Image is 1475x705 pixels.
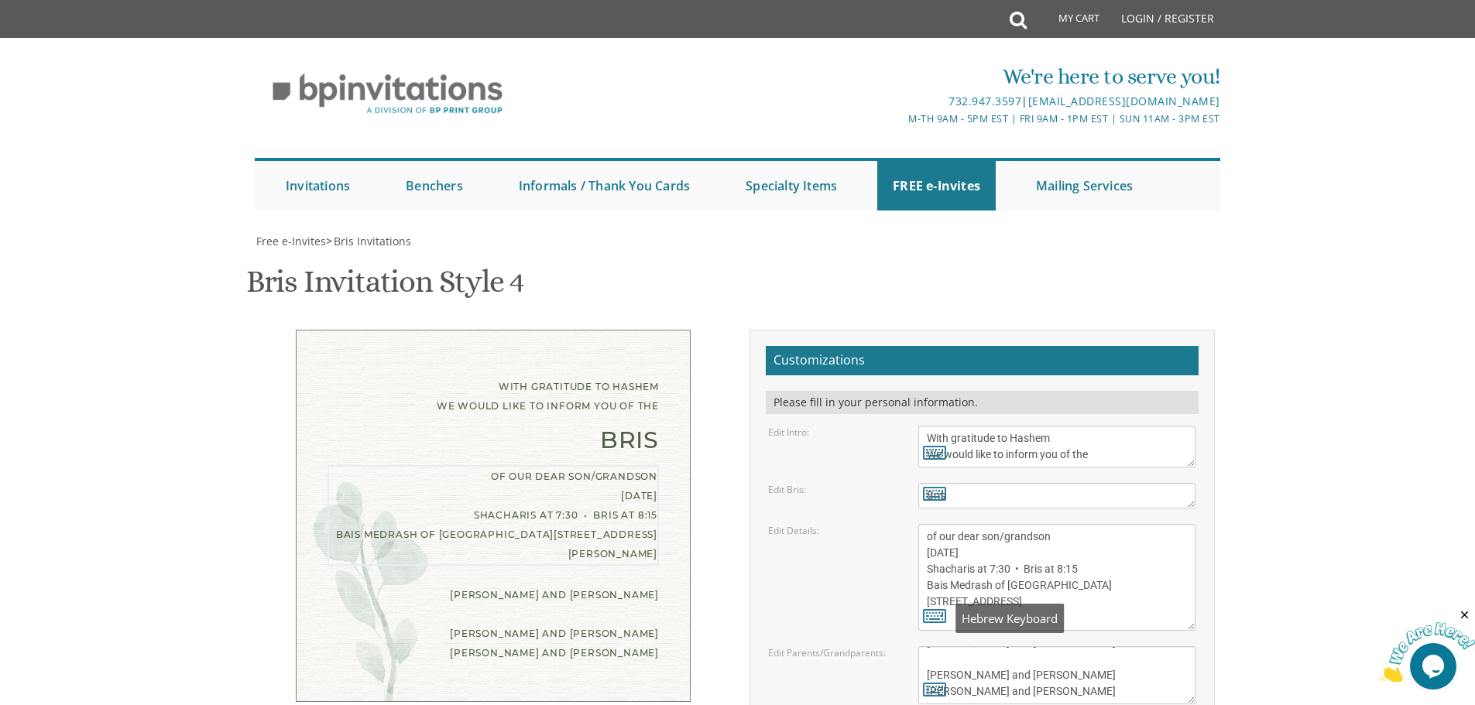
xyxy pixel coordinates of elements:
div: | [578,92,1220,111]
label: Edit Bris: [768,483,806,496]
a: FREE e-Invites [877,161,996,210]
a: Free e-Invites [255,234,326,248]
span: Bris Invitations [334,234,411,248]
div: [PERSON_NAME] and [PERSON_NAME] [PERSON_NAME] and [PERSON_NAME] [PERSON_NAME] and [PERSON_NAME] [328,585,659,663]
span: Free e-Invites [256,234,326,248]
label: Edit Details: [768,524,819,537]
div: Bris [328,430,659,450]
iframe: chat widget [1379,608,1475,682]
textarea: With gratitude to Hashem We would like to inform you of the [918,426,1195,467]
a: Bris Invitations [332,234,411,248]
h1: Bris Invitation Style 4 [246,265,524,310]
a: Informals / Thank You Cards [503,161,705,210]
textarea: of our dear son/grandson [DATE] Shacharis at 7:00 • Bris at 7:45 [GEOGRAPHIC_DATA][PERSON_NAME] [... [918,524,1195,631]
label: Edit Parents/Grandparents: [768,646,886,659]
a: Benchers [390,161,479,210]
a: [EMAIL_ADDRESS][DOMAIN_NAME] [1028,94,1220,108]
a: Mailing Services [1020,161,1148,210]
div: Please fill in your personal information. [766,391,1199,414]
div: We're here to serve you! [578,61,1220,92]
span: > [326,234,411,248]
div: of our dear son/grandson [DATE] Shacharis at 7:30 • Bris at 8:15 Bais Medrash of [GEOGRAPHIC_DATA... [328,465,659,566]
label: Edit Intro: [768,426,809,439]
img: BP Invitation Loft [255,62,520,126]
a: Specialty Items [730,161,852,210]
a: My Cart [1025,2,1110,40]
a: 732.947.3597 [948,94,1021,108]
h2: Customizations [766,346,1199,375]
div: With gratitude to Hashem We would like to inform you of the [328,377,659,416]
textarea: [PERSON_NAME] and [PERSON_NAME] [PERSON_NAME] and [PERSON_NAME] [PERSON_NAME] and [PERSON_NAME] [918,646,1195,704]
a: Invitations [270,161,365,210]
div: M-Th 9am - 5pm EST | Fri 9am - 1pm EST | Sun 11am - 3pm EST [578,111,1220,127]
textarea: Bris [918,483,1195,508]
